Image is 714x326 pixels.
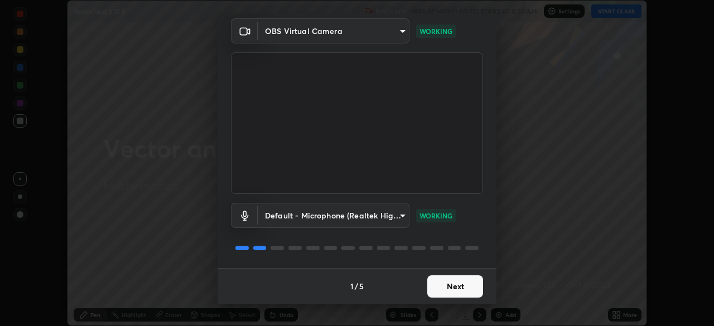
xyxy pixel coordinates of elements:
h4: / [355,280,358,292]
button: Next [427,275,483,298]
p: WORKING [419,211,452,221]
div: OBS Virtual Camera [258,203,409,228]
h4: 1 [350,280,354,292]
p: WORKING [419,26,452,36]
h4: 5 [359,280,364,292]
div: OBS Virtual Camera [258,18,409,43]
